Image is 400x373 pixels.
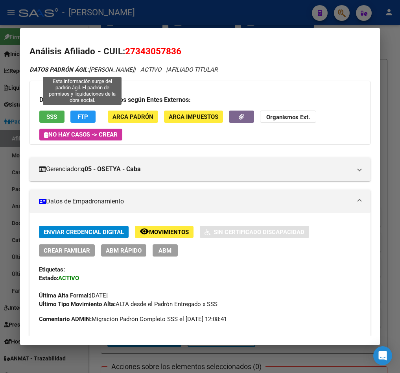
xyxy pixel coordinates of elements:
[77,113,88,120] span: FTP
[29,66,89,73] strong: DATOS PADRÓN ÁGIL:
[101,244,146,257] button: ABM Rápido
[266,114,310,121] strong: Organismos Ext.
[260,111,316,123] button: Organismos Ext.
[169,113,218,120] span: ARCA Impuestos
[44,247,90,254] span: Crear Familiar
[164,111,223,123] button: ARCA Impuestos
[39,316,92,323] strong: Comentario ADMIN:
[39,95,361,105] h3: Datos Personales y Afiliatorios según Entes Externos:
[106,247,142,254] span: ABM Rápido
[39,164,352,174] mat-panel-title: Gerenciador:
[112,113,153,120] span: ARCA Padrón
[46,113,57,120] span: SSS
[373,346,392,365] div: Open Intercom Messenger
[29,157,371,181] mat-expansion-panel-header: Gerenciador:q05 - OSETYA - Caba
[39,226,129,238] button: Enviar Credencial Digital
[39,197,352,206] mat-panel-title: Datos de Empadronamiento
[200,226,309,238] button: Sin Certificado Discapacidad
[214,229,304,236] span: Sin Certificado Discapacidad
[39,129,122,140] button: No hay casos -> Crear
[39,292,108,299] span: [DATE]
[70,111,96,123] button: FTP
[39,301,116,308] strong: Ultimo Tipo Movimiento Alta:
[44,229,124,236] span: Enviar Credencial Digital
[140,227,149,236] mat-icon: remove_red_eye
[44,131,118,138] span: No hay casos -> Crear
[29,66,218,73] i: | ACTIVO |
[39,244,95,257] button: Crear Familiar
[108,111,158,123] button: ARCA Padrón
[135,226,194,238] button: Movimientos
[125,46,181,56] span: 27343057836
[58,275,79,282] strong: ACTIVO
[149,229,189,236] span: Movimientos
[159,247,171,254] span: ABM
[81,164,141,174] strong: q05 - OSETYA - Caba
[39,111,65,123] button: SSS
[39,315,227,323] span: Migración Padrón Completo SSS el [DATE] 12:08:41
[39,301,218,308] span: ALTA desde el Padrón Entregado x SSS
[153,244,178,257] button: ABM
[29,190,371,213] mat-expansion-panel-header: Datos de Empadronamiento
[39,292,90,299] strong: Última Alta Formal:
[29,66,134,73] span: [PERSON_NAME]
[168,66,218,73] span: AFILIADO TITULAR
[39,266,65,273] strong: Etiquetas:
[39,275,58,282] strong: Estado:
[29,45,371,58] h2: Análisis Afiliado - CUIL:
